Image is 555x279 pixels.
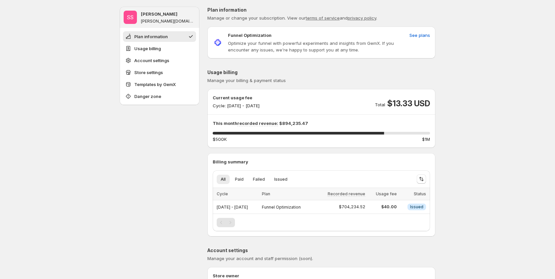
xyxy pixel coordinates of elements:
span: Issued [274,177,287,182]
a: terms of service [306,15,340,21]
span: Plan [262,191,270,196]
span: Funnel Optimization [262,205,301,210]
span: See plans [409,32,430,39]
text: SS [127,14,134,21]
p: Funnel Optimization [228,32,272,39]
a: privacy policy [348,15,376,21]
span: Templates by GemX [134,81,176,88]
span: $40.00 [369,204,397,210]
span: [DATE] - [DATE] [217,205,248,210]
span: $500K [213,136,227,142]
p: Current usage fee [213,94,260,101]
p: Plan information [207,7,435,13]
button: See plans [405,30,434,41]
span: Manage or change your subscription. View our and . [207,15,377,21]
p: Optimize your funnel with powerful experiments and insights from GemX. If you encounter any issue... [228,40,407,53]
p: [PERSON_NAME][DOMAIN_NAME] [141,19,195,24]
span: Manage your billing & payment status [207,78,286,83]
span: All [221,177,226,182]
button: Danger zone [123,91,196,102]
span: Account settings [134,57,169,64]
span: Usage billing [134,45,161,52]
p: Usage billing [207,69,435,76]
span: Paid [235,177,244,182]
p: Store owner [213,272,430,279]
button: Sort the results [417,174,426,184]
span: Cycle [217,191,228,196]
img: Funnel Optimization [213,38,223,47]
p: Billing summary [213,158,430,165]
button: Templates by GemX [123,79,196,90]
span: Issued [410,204,423,210]
span: $1M [422,136,430,142]
span: $13.33 USD [387,98,430,109]
p: Total [375,101,385,108]
span: Store settings [134,69,163,76]
p: Account settings [207,247,435,254]
span: recorded revenue: [237,121,278,126]
span: Manage your account and staff permission (soon). [207,256,313,261]
span: Recorded revenue [328,191,365,197]
p: Cycle: [DATE] - [DATE] [213,102,260,109]
span: Failed [253,177,265,182]
p: This month $894,235.47 [213,120,430,127]
span: Usage fee [376,191,397,196]
span: Plan information [134,33,168,40]
p: [PERSON_NAME] [141,11,177,17]
span: Sandy Sandy [124,11,137,24]
button: Usage billing [123,43,196,54]
span: $704,234.52 [339,204,365,210]
span: Status [414,191,426,196]
button: Plan information [123,31,196,42]
nav: Pagination [217,218,235,227]
button: Store settings [123,67,196,78]
span: Danger zone [134,93,161,100]
button: Account settings [123,55,196,66]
